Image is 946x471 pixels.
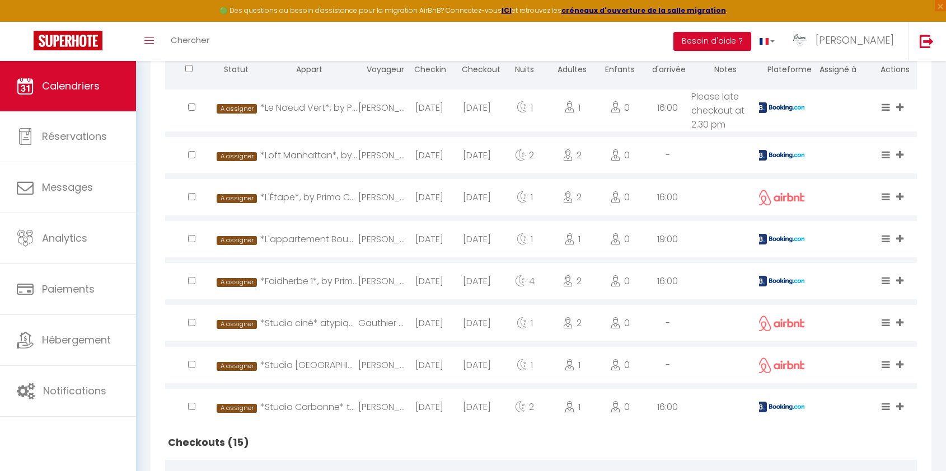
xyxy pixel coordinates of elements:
div: 0 [596,179,644,215]
th: Plateforme [759,43,804,87]
div: *Studio ciné* atypique à [GEOGRAPHIC_DATA], by [PERSON_NAME] Conciergerie [260,305,358,341]
div: 2 [549,179,596,215]
img: Super Booking [34,31,102,50]
div: [PERSON_NAME] [358,179,406,215]
div: 1 [549,389,596,425]
div: 2 [501,389,549,425]
div: [DATE] [406,347,453,383]
a: ... [PERSON_NAME] [783,22,908,61]
div: 1 [501,179,549,215]
span: A assigner [217,278,257,288]
div: [DATE] [453,347,501,383]
img: logout [920,34,934,48]
img: airbnb2.png [756,315,807,332]
img: ... [792,32,808,49]
h2: Checkouts (15) [165,425,917,460]
img: booking2.png [756,102,807,113]
a: ICI [502,6,512,15]
div: [DATE] [406,137,453,173]
div: [DATE] [406,90,453,126]
div: - [644,305,691,341]
div: [PERSON_NAME] [358,347,406,383]
div: 1 [549,347,596,383]
span: Paiements [42,282,95,296]
div: [DATE] [406,305,453,341]
div: *Studio [GEOGRAPHIC_DATA]* hyper centre >•< Primo Conciergerie [260,347,358,383]
img: booking2.png [756,276,807,286]
div: *Faidherbe 1*, by Primo Conciergerie [260,263,358,299]
div: 0 [596,347,644,383]
th: Actions [872,43,917,87]
th: Enfants [596,43,644,87]
div: - [644,137,691,173]
div: Gauthier Nabot [358,305,406,341]
img: airbnb2.png [756,357,807,374]
div: *L'appartement Bouvault*, by [PERSON_NAME] Conciergerie [260,221,358,257]
span: Analytics [42,231,87,245]
span: A assigner [217,320,257,329]
th: Checkin [406,43,453,87]
div: 0 [596,305,644,341]
img: booking2.png [756,234,807,244]
span: Chercher [171,34,209,46]
th: Heure d'arrivée [644,43,691,87]
span: Notifications [43,384,106,398]
div: [DATE] [453,179,501,215]
div: [PERSON_NAME] [358,221,406,257]
th: Nuits [501,43,549,87]
div: 0 [596,389,644,425]
div: [PERSON_NAME] [358,90,406,126]
span: A assigner [217,152,257,162]
div: *L'Étape*, by Primo Conciergerie [260,179,358,215]
div: 0 [596,90,644,126]
span: Hébergement [42,333,111,347]
div: 1 [549,221,596,257]
div: - [644,347,691,383]
div: [PERSON_NAME] [358,389,406,425]
div: *Studio Carbonne* tout confort à [GEOGRAPHIC_DATA], by Primo Conciergerie [260,389,358,425]
div: [DATE] [453,137,501,173]
span: A assigner [217,104,257,114]
th: Voyageur [358,43,406,87]
div: *Le Noeud Vert*, by Primo Conciergerie [260,90,358,126]
img: booking2.png [756,150,807,161]
div: [DATE] [453,90,501,126]
div: [DATE] [406,179,453,215]
a: Chercher [162,22,218,61]
div: 16:00 [644,263,691,299]
span: A assigner [217,194,257,204]
span: Statut [224,64,249,75]
div: 2 [549,263,596,299]
span: A assigner [217,404,257,413]
div: 0 [596,263,644,299]
div: [PERSON_NAME] [358,263,406,299]
span: Messages [42,180,93,194]
div: 16:00 [644,90,691,126]
span: Réservations [42,129,107,143]
div: [DATE] [406,389,453,425]
div: 1 [501,90,549,126]
div: 2 [549,137,596,173]
button: Besoin d'aide ? [673,32,751,51]
img: booking2.png [756,402,807,412]
div: 16:00 [644,389,691,425]
th: Checkout [453,43,501,87]
div: [DATE] [453,389,501,425]
div: 1 [501,347,549,383]
div: 1 [501,221,549,257]
span: [PERSON_NAME] [816,33,894,47]
img: airbnb2.png [756,190,807,206]
th: Assigné à [804,43,872,87]
th: Notes [691,43,759,87]
div: 19:00 [644,221,691,257]
div: 2 [501,137,549,173]
div: 4 [501,263,549,299]
span: A assigner [217,236,257,246]
div: 1 [549,90,596,126]
div: [DATE] [453,305,501,341]
div: 1 [501,305,549,341]
span: Calendriers [42,79,100,93]
div: [DATE] [406,263,453,299]
a: créneaux d'ouverture de la salle migration [561,6,726,15]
